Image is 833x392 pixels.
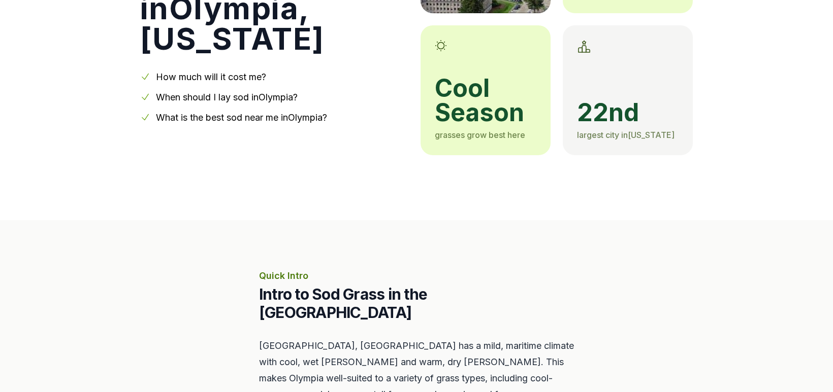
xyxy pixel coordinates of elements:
[577,130,675,140] span: largest city in [US_STATE]
[259,285,574,322] h2: Intro to Sod Grass in the [GEOGRAPHIC_DATA]
[577,100,679,125] span: 22nd
[259,269,574,283] p: Quick Intro
[435,76,536,125] span: cool season
[435,130,525,140] span: grasses grow best here
[156,112,327,123] a: What is the best sod near me inOlympia?
[156,72,266,82] a: How much will it cost me?
[156,92,298,102] a: When should I lay sod inOlympia?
